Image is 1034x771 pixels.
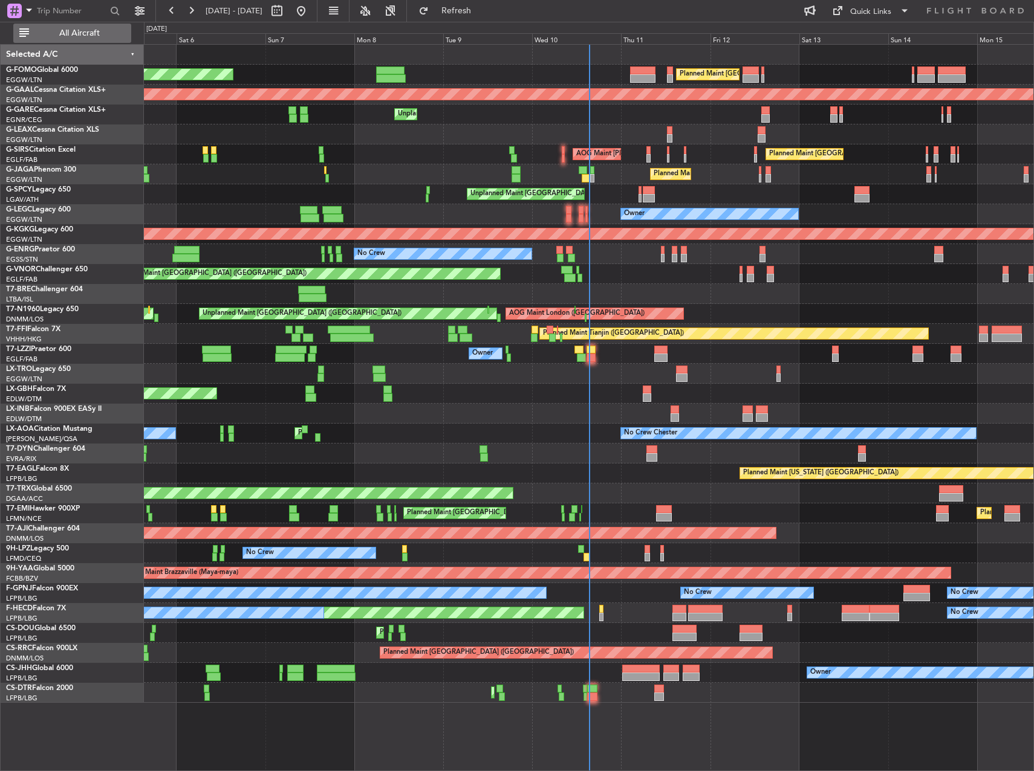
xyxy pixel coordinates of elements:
[743,464,899,482] div: Planned Maint [US_STATE] ([GEOGRAPHIC_DATA])
[6,295,33,304] a: LTBA/ISL
[31,29,128,37] span: All Aircraft
[246,544,274,562] div: No Crew
[6,315,44,324] a: DNMM/LOS
[6,425,93,433] a: LX-AOACitation Mustang
[6,346,31,353] span: T7-LZZI
[654,165,844,183] div: Planned Maint [GEOGRAPHIC_DATA] ([GEOGRAPHIC_DATA])
[6,585,32,592] span: F-GPNJ
[6,574,38,583] a: FCBB/BZV
[6,155,37,164] a: EGLF/FAB
[203,305,402,323] div: Unplanned Maint [GEOGRAPHIC_DATA] ([GEOGRAPHIC_DATA])
[6,226,34,233] span: G-KGKG
[6,405,102,413] a: LX-INBFalcon 900EX EASy II
[116,265,307,283] div: Planned Maint [GEOGRAPHIC_DATA] ([GEOGRAPHIC_DATA])
[624,424,677,442] div: No Crew Chester
[6,76,42,85] a: EGGW/LTN
[6,186,32,193] span: G-SPCY
[6,266,36,273] span: G-VNOR
[383,644,574,662] div: Planned Maint [GEOGRAPHIC_DATA] ([GEOGRAPHIC_DATA])
[6,375,42,384] a: EGGW/LTN
[576,145,668,163] div: AOG Maint [PERSON_NAME]
[6,554,41,563] a: LFMD/CEQ
[354,33,443,44] div: Mon 8
[6,645,77,652] a: CS-RRCFalcon 900LX
[6,494,43,503] a: DGAA/ACC
[799,33,888,44] div: Sat 13
[6,275,37,284] a: EGLF/FAB
[177,33,265,44] div: Sat 6
[543,324,684,343] div: Planned Maint Tianjin ([GEOGRAPHIC_DATA])
[431,7,482,15] span: Refresh
[6,465,69,473] a: T7-EAGLFalcon 8X
[6,625,76,632] a: CS-DOUGlobal 6500
[684,584,712,602] div: No Crew
[6,146,29,153] span: G-SIRS
[509,305,645,323] div: AOG Maint London ([GEOGRAPHIC_DATA])
[6,425,34,433] span: LX-AOA
[6,534,44,543] a: DNMM/LOS
[6,505,80,512] a: T7-EMIHawker 900XP
[6,485,31,492] span: T7-TRX
[680,65,870,83] div: Planned Maint [GEOGRAPHIC_DATA] ([GEOGRAPHIC_DATA])
[850,6,891,18] div: Quick Links
[6,235,42,244] a: EGGW/LTN
[951,604,978,622] div: No Crew
[6,326,27,333] span: T7-FFI
[6,66,78,74] a: G-FOMOGlobal 6000
[6,115,42,124] a: EGNR/CEG
[6,86,34,94] span: G-GAAL
[407,504,522,522] div: Planned Maint [GEOGRAPHIC_DATA]
[710,33,799,44] div: Fri 12
[6,654,44,663] a: DNMM/LOS
[6,146,76,153] a: G-SIRSCitation Excel
[532,33,621,44] div: Wed 10
[6,485,72,492] a: T7-TRXGlobal 6500
[6,66,37,74] span: G-FOMO
[6,346,71,353] a: T7-LZZIPraetor 600
[6,306,40,313] span: T7-N1960
[6,685,32,692] span: CS-DTR
[6,585,78,592] a: F-GPNJFalcon 900EX
[6,415,42,424] a: EDLW/DTM
[6,594,37,603] a: LFPB/LBG
[6,266,88,273] a: G-VNORChallenger 650
[6,605,33,612] span: F-HECD
[810,663,831,682] div: Owner
[6,545,69,552] a: 9H-LPZLegacy 500
[6,465,36,473] span: T7-EAGL
[6,514,42,523] a: LFMN/NCE
[470,185,666,203] div: Unplanned Maint [GEOGRAPHIC_DATA] ([PERSON_NAME] Intl)
[6,335,42,344] a: VHHH/HKG
[6,525,80,532] a: T7-AJIChallenger 604
[6,445,33,453] span: T7-DYN
[13,24,131,43] button: All Aircraft
[6,474,37,483] a: LFPB/LBG
[6,186,71,193] a: G-SPCYLegacy 650
[6,385,33,393] span: LX-GBH
[6,395,42,404] a: EDLW/DTM
[6,634,37,643] a: LFPB/LBG
[265,33,354,44] div: Sun 7
[6,126,99,134] a: G-LEAXCessna Citation XLS
[6,166,34,173] span: G-JAGA
[6,326,60,333] a: T7-FFIFalcon 7X
[398,105,476,123] div: Unplanned Maint Chester
[298,424,489,442] div: Planned Maint [GEOGRAPHIC_DATA] ([GEOGRAPHIC_DATA])
[951,584,978,602] div: No Crew
[6,645,32,652] span: CS-RRC
[37,2,106,20] input: Trip Number
[6,166,76,173] a: G-JAGAPhenom 300
[6,605,66,612] a: F-HECDFalcon 7X
[769,145,960,163] div: Planned Maint [GEOGRAPHIC_DATA] ([GEOGRAPHIC_DATA])
[6,215,42,224] a: EGGW/LTN
[357,245,385,263] div: No Crew
[472,344,493,363] div: Owner
[6,694,37,703] a: LFPB/LBG
[6,106,106,114] a: G-GARECessna Citation XLS+
[6,135,42,144] a: EGGW/LTN
[6,106,34,114] span: G-GARE
[6,246,75,253] a: G-ENRGPraetor 600
[6,565,33,572] span: 9H-YAA
[6,355,37,364] a: EGLF/FAB
[6,286,31,293] span: T7-BRE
